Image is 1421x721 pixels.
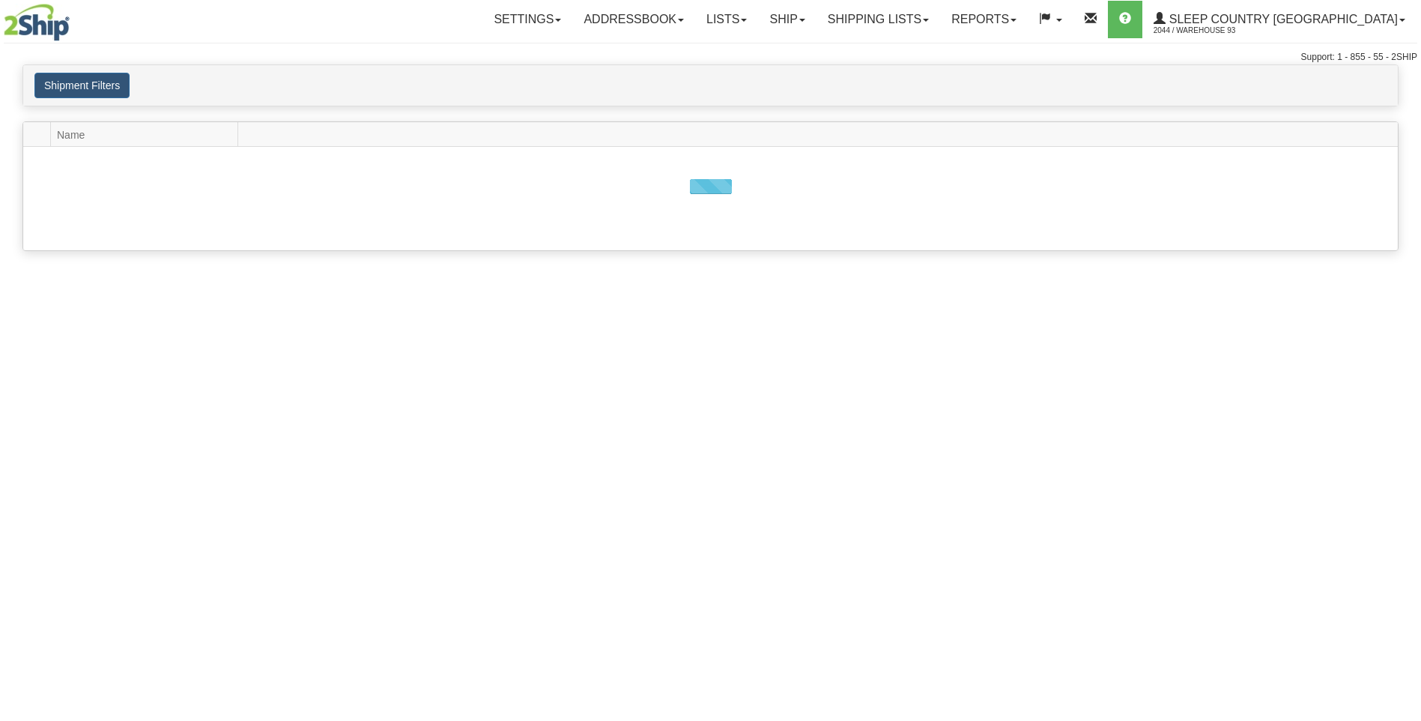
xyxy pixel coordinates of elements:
[572,1,695,38] a: Addressbook
[34,73,130,98] button: Shipment Filters
[758,1,816,38] a: Ship
[482,1,572,38] a: Settings
[1387,284,1420,437] iframe: chat widget
[695,1,758,38] a: Lists
[1142,1,1417,38] a: Sleep Country [GEOGRAPHIC_DATA] 2044 / Warehouse 93
[4,51,1417,64] div: Support: 1 - 855 - 55 - 2SHIP
[940,1,1028,38] a: Reports
[1154,23,1266,38] span: 2044 / Warehouse 93
[4,4,70,41] img: logo2044.jpg
[816,1,940,38] a: Shipping lists
[1166,13,1398,25] span: Sleep Country [GEOGRAPHIC_DATA]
